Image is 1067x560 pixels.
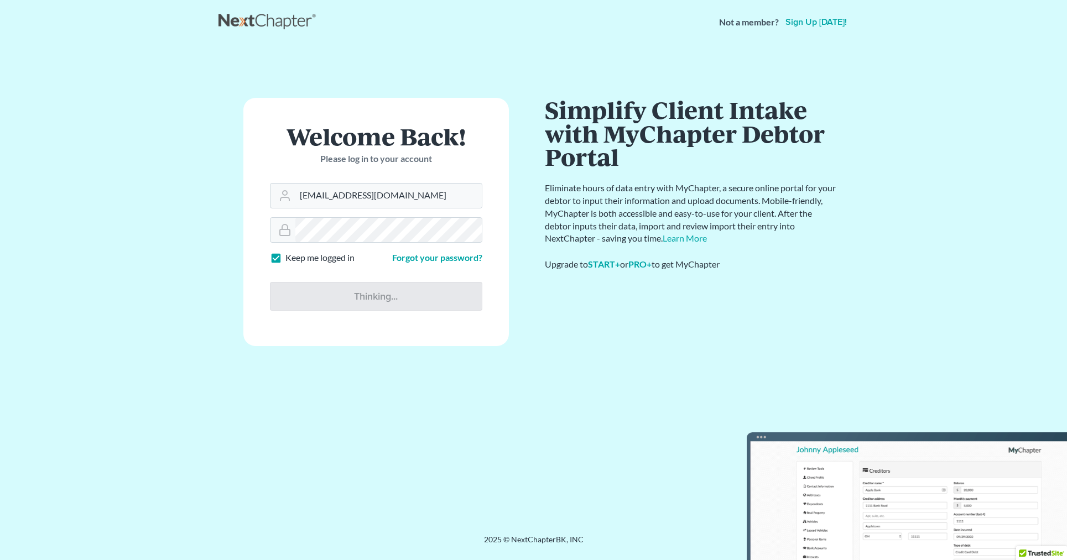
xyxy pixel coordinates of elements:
p: Please log in to your account [270,153,482,165]
label: Keep me logged in [285,252,355,264]
a: Learn More [663,233,707,243]
div: 2025 © NextChapterBK, INC [218,534,849,554]
a: Sign up [DATE]! [783,18,849,27]
a: START+ [588,259,620,269]
a: PRO+ [628,259,652,269]
input: Email Address [295,184,482,208]
a: Forgot your password? [392,252,482,263]
div: Upgrade to or to get MyChapter [545,258,838,271]
h1: Simplify Client Intake with MyChapter Debtor Portal [545,98,838,169]
strong: Not a member? [719,16,779,29]
h1: Welcome Back! [270,124,482,148]
p: Eliminate hours of data entry with MyChapter, a secure online portal for your debtor to input the... [545,182,838,245]
input: Thinking... [270,282,482,311]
